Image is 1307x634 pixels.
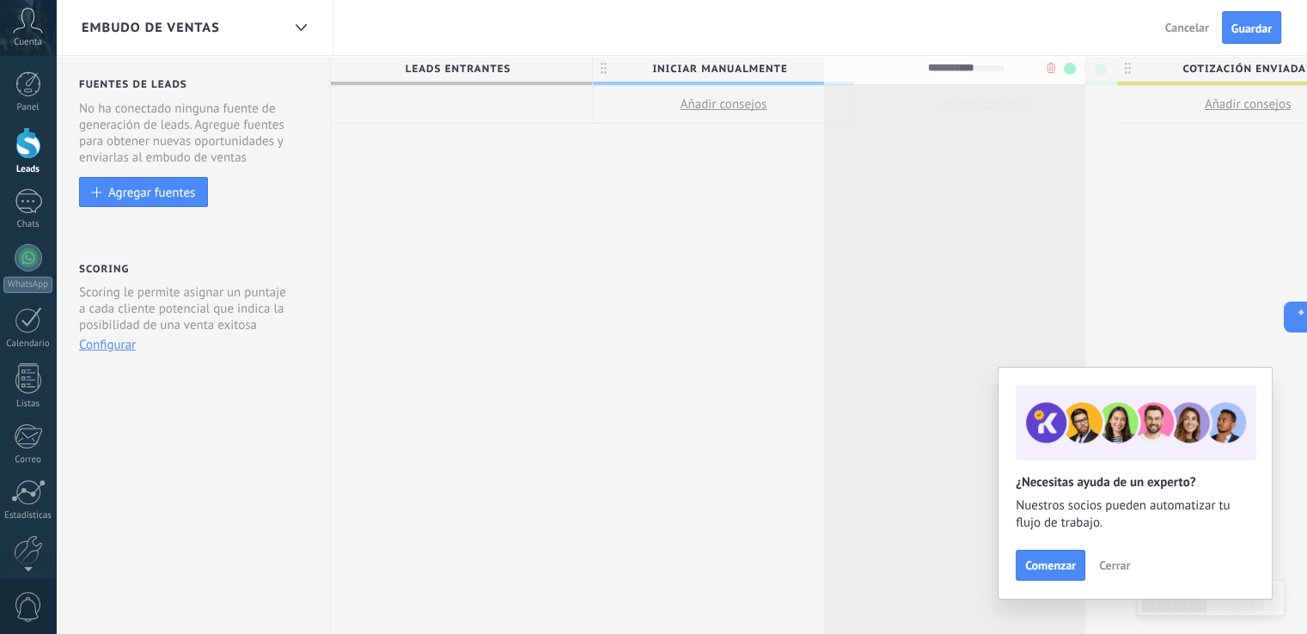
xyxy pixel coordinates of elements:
[593,56,854,82] div: Iniciar manualmente
[3,454,53,466] div: Correo
[3,164,53,175] div: Leads
[1158,15,1216,40] button: Cancelar
[1099,559,1130,571] span: Cerrar
[82,20,220,36] span: Embudo de ventas
[1016,550,1085,581] button: Comenzar
[79,263,129,276] h2: Scoring
[79,101,308,166] div: No ha conectado ninguna fuente de generación de leads. Agregue fuentes para obtener nuevas oportu...
[1016,474,1255,491] h2: ¿Necesitas ayuda de un experto?
[331,56,583,82] span: Leads Entrantes
[14,37,42,48] span: Cuenta
[593,56,846,82] span: Iniciar manualmente
[79,337,136,353] button: Configurar
[3,219,53,230] div: Chats
[1091,552,1138,578] button: Cerrar
[331,56,592,82] div: Leads Entrantes
[79,78,308,91] h2: Fuentes de leads
[3,510,53,521] div: Estadísticas
[1025,559,1076,571] span: Comenzar
[3,277,52,293] div: WhatsApp
[1205,96,1292,113] span: Añadir consejos
[1165,20,1209,35] span: Cancelar
[1231,22,1272,34] span: Guardar
[108,185,195,199] div: Agregar fuentes
[1016,497,1255,532] span: Nuestros socios pueden automatizar tu flujo de trabajo.
[3,338,53,350] div: Calendario
[3,399,53,410] div: Listas
[681,96,767,113] span: Añadir consejos
[286,11,315,45] div: Embudo de ventas
[79,177,208,207] button: Agregar fuentes
[3,102,53,113] div: Panel
[593,86,854,123] button: Añadir consejos
[1222,11,1281,44] button: Guardar
[79,284,293,333] p: Scoring le permite asignar un puntaje a cada cliente potencial que indica la posibilidad de una v...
